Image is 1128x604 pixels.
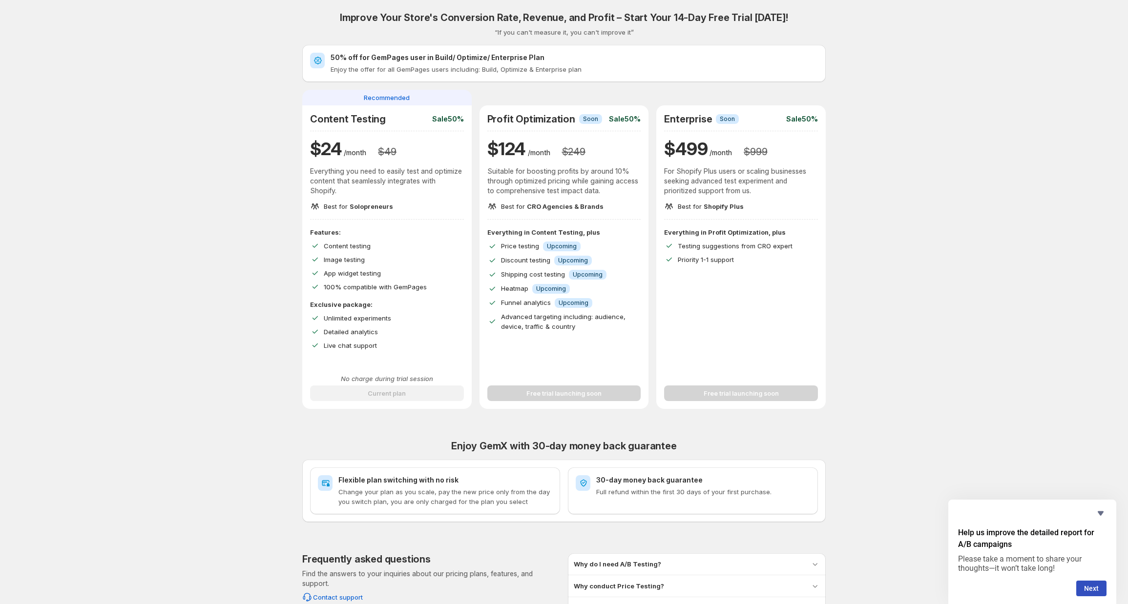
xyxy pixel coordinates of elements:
[487,166,641,196] p: Suitable for boosting profits by around 10% through optimized pricing while gaining access to com...
[958,554,1107,573] p: Please take a moment to share your thoughts—it won’t take long!
[501,270,565,278] span: Shipping cost testing
[302,553,431,565] h2: Frequently asked questions
[310,374,464,383] p: No charge during trial session
[501,299,551,306] span: Funnel analytics
[324,342,377,349] span: Live chat support
[678,201,744,211] p: Best for
[338,487,552,506] p: Change your plan as you scale, pay the new price only from the day you switch plan, you are only ...
[1095,507,1107,519] button: Hide survey
[310,227,464,237] p: Features:
[324,242,371,250] span: Content testing
[536,285,566,293] span: Upcoming
[310,113,386,125] h2: Content Testing
[558,257,588,264] span: Upcoming
[364,93,410,102] span: Recommended
[487,137,526,161] h1: $ 124
[574,581,664,591] h3: Why conduct Price Testing?
[501,201,604,211] p: Best for
[609,114,641,124] p: Sale 50%
[786,114,818,124] p: Sale 50%
[310,166,464,196] p: Everything you need to easily test and optimize content that seamlessly integrates with Shopify.
[495,27,634,37] p: “If you can't measure it, you can't improve it”
[331,64,818,74] p: Enjoy the offer for all GemPages users including: Build, Optimize & Enterprise plan
[324,201,393,211] p: Best for
[302,440,826,452] h2: Enjoy GemX with 30-day money back guarantee
[501,284,528,292] span: Heatmap
[338,475,552,485] h2: Flexible plan switching with no risk
[1076,581,1107,596] button: Next question
[344,148,366,158] p: /month
[664,227,818,237] p: Everything in Profit Optimization, plus
[527,202,604,210] span: CRO Agencies & Brands
[664,137,708,161] h1: $ 499
[501,242,539,250] span: Price testing
[487,113,575,125] h2: Profit Optimization
[710,148,732,158] p: /month
[350,202,393,210] span: Solopreneurs
[313,592,363,602] span: Contact support
[378,146,396,158] h3: $ 49
[574,559,661,569] h3: Why do I need A/B Testing?
[678,256,734,263] span: Priority 1-1 support
[528,148,550,158] p: /month
[331,53,818,62] h2: 50% off for GemPages user in Build/ Optimize/ Enterprise Plan
[501,256,550,264] span: Discount testing
[324,283,427,291] span: 100% compatible with GemPages
[547,242,577,250] span: Upcoming
[596,475,810,485] h2: 30-day money back guarantee
[559,299,588,307] span: Upcoming
[583,115,598,123] span: Soon
[596,487,810,497] p: Full refund within the first 30 days of your first purchase.
[324,328,378,336] span: Detailed analytics
[340,12,788,23] h2: Improve Your Store's Conversion Rate, Revenue, and Profit – Start Your 14-Day Free Trial [DATE]!
[310,300,464,309] p: Exclusive package:
[302,569,560,588] p: Find the answers to your inquiries about our pricing plans, features, and support.
[573,271,603,279] span: Upcoming
[678,242,793,250] span: Testing suggestions from CRO expert
[664,166,818,196] p: For Shopify Plus users or scaling businesses seeking advanced test experiment and prioritized sup...
[324,269,381,277] span: App widget testing
[324,256,365,263] span: Image testing
[487,227,641,237] p: Everything in Content Testing, plus
[704,202,744,210] span: Shopify Plus
[562,146,585,158] h3: $ 249
[720,115,735,123] span: Soon
[744,146,767,158] h3: $ 999
[958,507,1107,596] div: Help us improve the detailed report for A/B campaigns
[664,113,712,125] h2: Enterprise
[958,527,1107,550] h2: Help us improve the detailed report for A/B campaigns
[310,137,342,161] h1: $ 24
[324,314,391,322] span: Unlimited experiments
[432,114,464,124] p: Sale 50%
[501,313,626,330] span: Advanced targeting including: audience, device, traffic & country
